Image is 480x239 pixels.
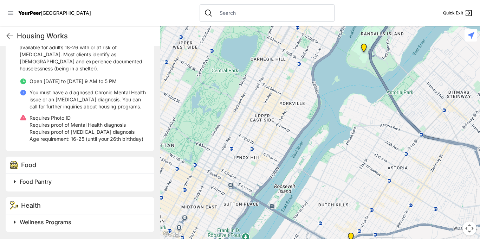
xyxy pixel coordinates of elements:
[21,161,36,169] span: Food
[443,9,473,17] a: Quick Exit
[30,128,143,136] p: Requires proof of [MEDICAL_DATA] diagnosis
[30,121,143,128] p: Requires proof of Mental Health diagnosis
[30,136,70,142] span: Age requirement:
[462,221,476,235] button: Map camera controls
[20,178,52,185] span: Food Pantry
[30,78,117,84] span: Open [DATE] to [DATE] 9 AM to 5 PM
[18,11,91,15] a: YourPeer[GEOGRAPHIC_DATA]
[41,10,91,16] span: [GEOGRAPHIC_DATA]
[17,31,154,41] h1: Housing Works
[20,219,71,226] span: Wellness Programs
[357,41,371,58] div: Keener Men's Shelter
[162,230,185,239] img: Google
[30,136,143,143] p: 16-25 (until your 26th birthday)
[443,10,463,16] span: Quick Exit
[162,230,185,239] a: Open this area in Google Maps (opens a new window)
[20,37,146,72] p: Independent and Supportive Housing Initiatives are available for adults 18-26 with or at risk of ...
[18,10,41,16] span: YourPeer
[30,114,143,121] p: Requires Photo ID
[21,202,41,209] span: Health
[30,89,146,110] p: You must have a diagnosed Chronic Mental Health issue or an [MEDICAL_DATA] diagnosis. You can cal...
[215,10,330,17] input: Search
